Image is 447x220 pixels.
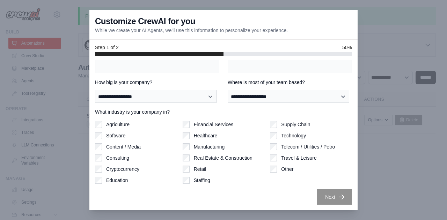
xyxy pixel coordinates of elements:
[95,44,119,51] span: Step 1 of 2
[106,132,125,139] label: Software
[342,44,352,51] span: 50%
[95,27,288,34] p: While we create your AI Agents, we'll use this information to personalize your experience.
[106,166,139,173] label: Cryptocurrency
[95,79,219,86] label: How big is your company?
[281,132,306,139] label: Technology
[281,121,310,128] label: Supply Chain
[106,154,129,161] label: Consulting
[95,16,195,27] h3: Customize CrewAI for you
[317,189,352,205] button: Next
[106,121,130,128] label: Agriculture
[194,166,206,173] label: Retail
[106,143,141,150] label: Content / Media
[281,154,316,161] label: Travel & Leisure
[194,154,252,161] label: Real Estate & Construction
[194,177,210,184] label: Staffing
[95,108,352,115] label: What industry is your company in?
[281,166,293,173] label: Other
[194,121,234,128] label: Financial Services
[106,177,128,184] label: Education
[194,143,225,150] label: Manufacturing
[194,132,218,139] label: Healthcare
[281,143,335,150] label: Telecom / Utilities / Petro
[228,79,352,86] label: Where is most of your team based?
